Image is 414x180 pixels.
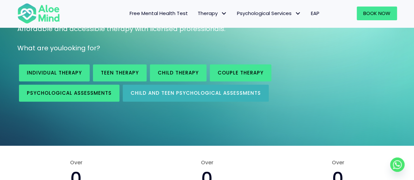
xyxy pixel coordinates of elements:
img: Aloe mind Logo [17,3,60,24]
a: Free Mental Health Test [125,7,193,20]
a: EAP [306,7,324,20]
span: Therapy: submenu [219,9,229,18]
span: What are you [17,43,62,53]
a: TherapyTherapy: submenu [193,7,232,20]
span: Individual therapy [27,69,82,76]
a: Whatsapp [390,157,405,172]
span: looking for? [62,43,100,53]
a: Child Therapy [150,64,207,81]
a: Couple therapy [210,64,271,81]
a: Psychological ServicesPsychological Services: submenu [232,7,306,20]
span: Child and Teen Psychological assessments [131,90,261,96]
span: EAP [311,10,319,17]
span: Psychological assessments [27,90,112,96]
a: Individual therapy [19,64,90,81]
nav: Menu [68,7,324,20]
span: Couple therapy [218,69,263,76]
span: Over [279,159,397,166]
span: Over [148,159,266,166]
p: Affordable and accessible therapy with licensed professionals. [17,24,397,34]
a: Book Now [357,7,397,20]
span: Book Now [363,10,390,17]
a: Psychological assessments [19,85,119,102]
span: Over [17,159,135,166]
a: Child and Teen Psychological assessments [123,85,269,102]
span: Psychological Services [237,10,301,17]
a: Teen Therapy [93,64,147,81]
span: Free Mental Health Test [130,10,188,17]
span: Therapy [198,10,227,17]
span: Teen Therapy [101,69,139,76]
span: Psychological Services: submenu [293,9,303,18]
span: Child Therapy [158,69,199,76]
